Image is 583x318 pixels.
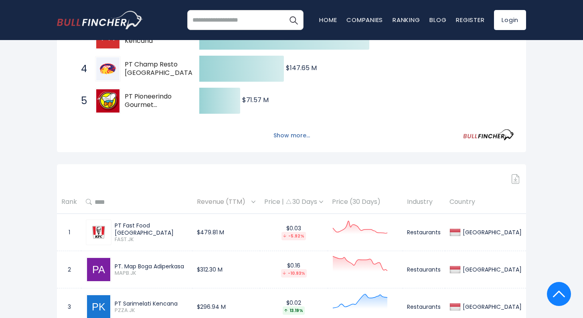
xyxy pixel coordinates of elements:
[456,16,484,24] a: Register
[77,62,85,76] span: 4
[192,214,260,251] td: $479.81 M
[264,262,323,278] div: $0.16
[281,232,306,240] div: -5.92%
[461,303,522,310] div: [GEOGRAPHIC_DATA]
[264,225,323,240] div: $0.03
[283,10,304,30] button: Search
[115,263,188,270] div: PT. Map Boga Adiperkasa
[57,190,81,214] th: Rank
[57,251,81,288] td: 2
[281,269,307,278] div: -10.93%
[269,129,315,142] button: Show more...
[403,190,445,214] th: Industry
[319,16,337,24] a: Home
[115,222,188,236] div: PT Fast Food [GEOGRAPHIC_DATA]
[57,11,143,29] a: Go to homepage
[393,16,420,24] a: Ranking
[192,251,260,288] td: $312.30 M
[264,198,323,206] div: Price | 30 Days
[115,307,188,314] span: PZZA.JK
[445,190,526,214] th: Country
[403,214,445,251] td: Restaurants
[115,270,188,277] span: MAPB.JK
[77,94,85,108] span: 5
[461,229,522,236] div: [GEOGRAPHIC_DATA]
[96,89,119,113] img: PT Pioneerindo Gourmet International
[87,221,110,244] img: FAST.JK.png
[346,16,383,24] a: Companies
[125,60,195,77] span: PT Champ Resto [GEOGRAPHIC_DATA]
[283,306,305,315] div: 13.19%
[403,251,445,288] td: Restaurants
[115,300,188,307] div: PT Sarimelati Kencana
[264,299,323,315] div: $0.02
[115,236,188,243] span: FAST.JK
[242,95,269,105] text: $71.57 M
[429,16,446,24] a: Blog
[57,214,81,251] td: 1
[286,63,317,72] text: $147.65 M
[57,11,143,29] img: bullfincher logo
[461,266,522,273] div: [GEOGRAPHIC_DATA]
[197,196,249,208] span: Revenue (TTM)
[125,93,185,109] span: PT Pioneerindo Gourmet International
[328,190,403,214] th: Price (30 Days)
[96,57,119,81] img: PT Champ Resto Indonesia
[494,10,526,30] a: Login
